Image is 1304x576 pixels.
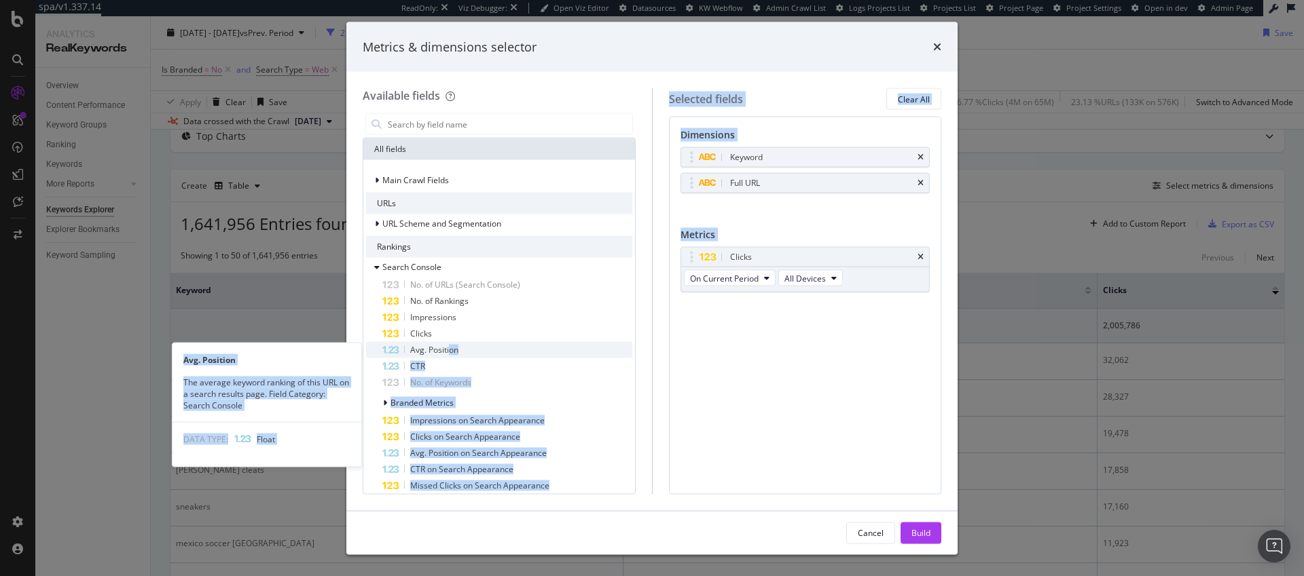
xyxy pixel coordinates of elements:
div: times [918,253,924,261]
span: Search Console [382,261,441,273]
button: Clear All [886,88,941,110]
span: CTR on Search Appearance [410,463,513,475]
span: Avg. Position on Search Appearance [410,447,547,459]
div: Keyword [730,151,763,164]
button: Build [901,522,941,543]
div: Keywordtimes [681,147,930,168]
span: Clicks on Search Appearance [410,431,520,442]
span: URL Scheme and Segmentation [382,218,501,229]
div: Full URL [730,176,760,190]
span: On Current Period [690,272,759,284]
span: Avg. Position [410,344,458,356]
button: On Current Period [684,270,776,286]
div: Avg. Position [173,353,361,365]
div: Rankings [366,236,632,258]
span: No. of Keywords [410,377,471,388]
input: Search by field name [386,114,632,134]
div: times [918,153,924,161]
span: Clicks [410,328,432,339]
div: Full URLtimes [681,173,930,193]
span: Branded Metrics [391,397,454,408]
span: Missed Clicks on Search Appearance [410,480,549,491]
span: No. of Rankings [410,295,469,307]
button: All Devices [778,270,843,286]
div: Available fields [363,88,440,103]
div: The average keyword ranking of this URL on a search results page. Field Category: Search Console [173,376,361,410]
div: Selected fields [669,91,743,107]
div: Clear All [898,93,930,104]
div: URLs [366,193,632,214]
div: Build [911,526,930,538]
span: Impressions on Search Appearance [410,415,545,426]
div: Dimensions [681,128,930,147]
span: No. of URLs (Search Console) [410,279,520,290]
button: Cancel [846,522,895,543]
div: Cancel [858,526,884,538]
span: CTR [410,360,425,372]
div: Metrics [681,228,930,247]
span: Impressions [410,311,456,323]
div: ClickstimesOn Current PeriodAll Devices [681,247,930,292]
span: All Devices [784,272,826,284]
span: Main Crawl Fields [382,174,449,186]
div: times [933,38,941,56]
div: Metrics & dimensions selector [363,38,537,56]
div: Open Intercom Messenger [1258,530,1290,562]
div: Clicks [730,250,752,264]
div: All fields [363,138,635,160]
div: modal [346,22,958,554]
div: times [918,179,924,187]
